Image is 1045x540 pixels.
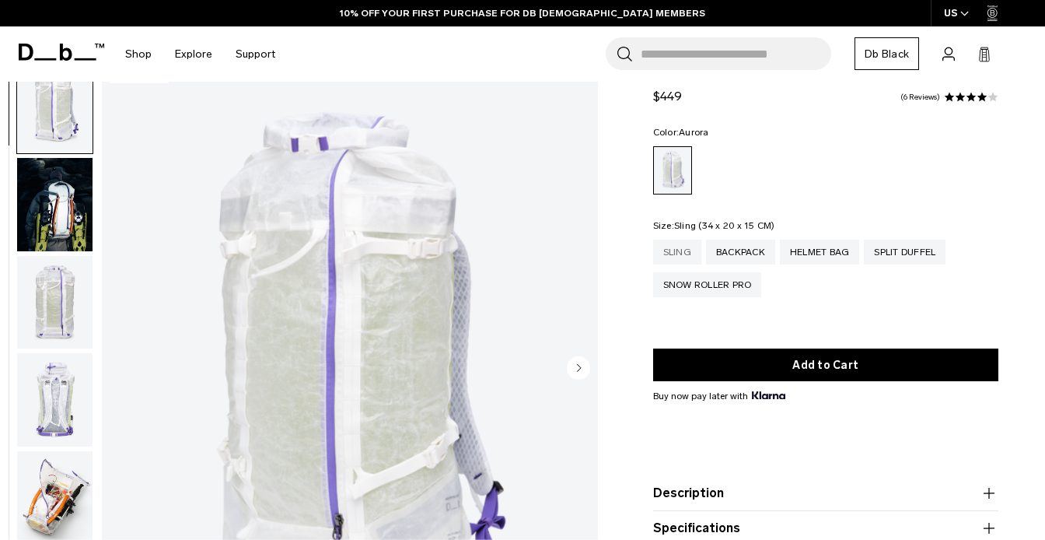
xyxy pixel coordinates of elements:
img: Weigh_Lighter_Backpack_25L_2.png [17,256,93,349]
legend: Size: [653,221,775,230]
span: Buy now pay later with [653,389,785,403]
a: Split Duffel [864,240,945,265]
a: Helmet Bag [780,240,860,265]
img: Weigh_Lighter_Backpack_25L_Lifestyle_new.png [17,158,93,251]
a: Db Black [855,37,919,70]
span: Aurora [679,127,709,138]
a: Backpack [706,240,775,265]
span: $449 [653,89,682,103]
legend: Color: [653,128,709,137]
a: 6 reviews [900,93,940,101]
nav: Main Navigation [114,26,287,82]
a: Shop [125,26,152,82]
button: Specifications [653,519,998,538]
button: Weigh_Lighter_Backpack_25L_Lifestyle_new.png [16,157,93,252]
img: {"height" => 20, "alt" => "Klarna"} [752,391,785,399]
a: 10% OFF YOUR FIRST PURCHASE FOR DB [DEMOGRAPHIC_DATA] MEMBERS [340,6,705,20]
a: Sling [653,240,701,265]
button: Description [653,484,998,503]
img: Weigh_Lighter_Backpack_25L_3.png [17,353,93,447]
span: Sling (34 x 20 x 15 CM) [674,220,775,231]
img: Weigh_Lighter_Backpack_25L_1.png [17,60,93,153]
a: Support [236,26,275,82]
a: Aurora [653,146,692,195]
button: Weigh_Lighter_Backpack_25L_2.png [16,255,93,350]
a: Snow Roller Pro [653,272,762,297]
button: Next slide [567,356,590,382]
a: Explore [175,26,212,82]
button: Weigh_Lighter_Backpack_25L_1.png [16,59,93,154]
button: Add to Cart [653,349,998,381]
button: Weigh_Lighter_Backpack_25L_3.png [16,352,93,447]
